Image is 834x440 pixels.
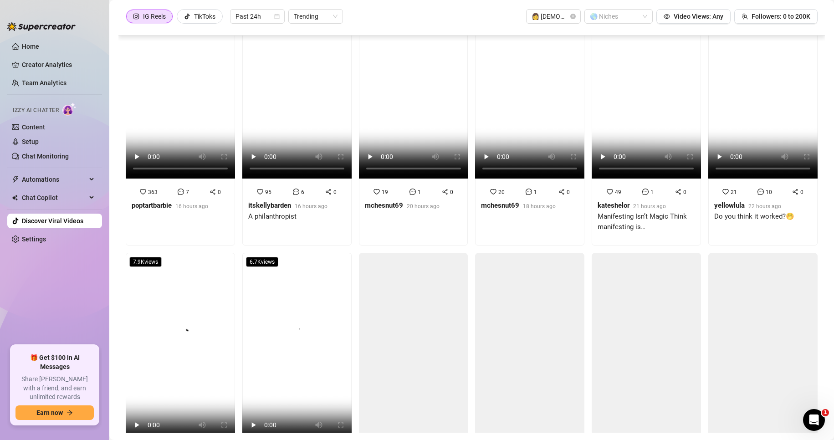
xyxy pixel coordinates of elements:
span: Chat Copilot [22,190,87,205]
span: message [526,189,532,195]
img: Chat Copilot [12,194,18,201]
a: Home [22,43,39,50]
a: Setup [22,138,39,145]
span: 0 [218,189,221,195]
strong: kateshelor [598,201,629,210]
strong: itskellybarden [248,201,291,210]
button: Followers: 0 to 200K [734,9,818,24]
div: A philanthropist [248,211,327,222]
button: Video Views: Any [656,9,731,24]
span: 95 [265,189,271,195]
span: message [642,189,649,195]
span: 0 [800,189,803,195]
span: Trending [294,10,338,23]
a: Team Analytics [22,79,67,87]
div: Manifesting Isn’t Magic Think manifesting is [PERSON_NAME]? Here’s why your brain disagrees. [598,211,695,233]
span: thunderbolt [12,176,19,183]
span: 16 hours ago [295,203,327,210]
span: 363 [148,189,158,195]
span: 18 hours ago [523,203,556,210]
span: 1 [822,409,829,416]
span: 22 hours ago [748,203,781,210]
span: message [178,189,184,195]
div: Do you think it worked?🤭 [714,211,794,222]
span: instagram [133,13,139,20]
span: Share [PERSON_NAME] with a friend, and earn unlimited rewards [15,375,94,402]
span: share-alt [210,189,216,195]
span: Izzy AI Chatter [13,106,59,115]
span: 10 [766,189,772,195]
span: heart [374,189,380,195]
span: Earn now [36,409,63,416]
span: 20 [498,189,505,195]
span: heart [722,189,729,195]
div: TikToks [194,10,215,23]
span: share-alt [792,189,798,195]
span: arrow-right [67,409,73,416]
span: 0 [683,189,686,195]
span: 19 [382,189,388,195]
span: 🎁 Get $100 in AI Messages [15,353,94,371]
span: 7.9K views [129,257,162,267]
span: message [409,189,416,195]
span: share-alt [675,189,681,195]
strong: yellowlula [714,201,745,210]
span: 6.7K views [246,257,278,267]
span: tik-tok [184,13,190,20]
span: Automations [22,172,87,187]
span: 6 [301,189,304,195]
span: Past 24h [235,10,279,23]
strong: mchesnut69 [365,201,403,210]
span: heart [257,189,263,195]
span: 49 [615,189,621,195]
span: message [757,189,764,195]
span: Video Views: Any [674,13,723,20]
a: Creator Analytics [22,57,95,72]
span: close-circle [570,14,576,19]
button: Earn nowarrow-right [15,405,94,420]
span: share-alt [558,189,565,195]
span: 0 [333,189,337,195]
span: 1 [418,189,421,195]
span: 20 hours ago [407,203,440,210]
strong: mchesnut69 [481,201,519,210]
span: 👩 Female [532,10,575,23]
a: Content [22,123,45,131]
span: heart [607,189,613,195]
a: Settings [22,235,46,243]
span: 16 hours ago [175,203,208,210]
span: Followers: 0 to 200K [752,13,810,20]
span: eye [664,13,670,20]
span: 1 [534,189,537,195]
span: heart [490,189,496,195]
span: share-alt [325,189,332,195]
span: message [293,189,299,195]
a: Discover Viral Videos [22,217,83,225]
img: AI Chatter [62,102,77,116]
span: 1 [650,189,654,195]
span: 21 [731,189,737,195]
span: calendar [274,14,280,19]
span: team [742,13,748,20]
iframe: Intercom live chat [803,409,825,431]
img: logo-BBDzfeDw.svg [7,22,76,31]
span: 21 hours ago [633,203,666,210]
span: 0 [450,189,453,195]
span: 0 [567,189,570,195]
span: share-alt [442,189,448,195]
span: 7 [186,189,189,195]
strong: poptartbarbie [132,201,172,210]
span: heart [140,189,146,195]
a: Chat Monitoring [22,153,69,160]
div: IG Reels [143,10,166,23]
